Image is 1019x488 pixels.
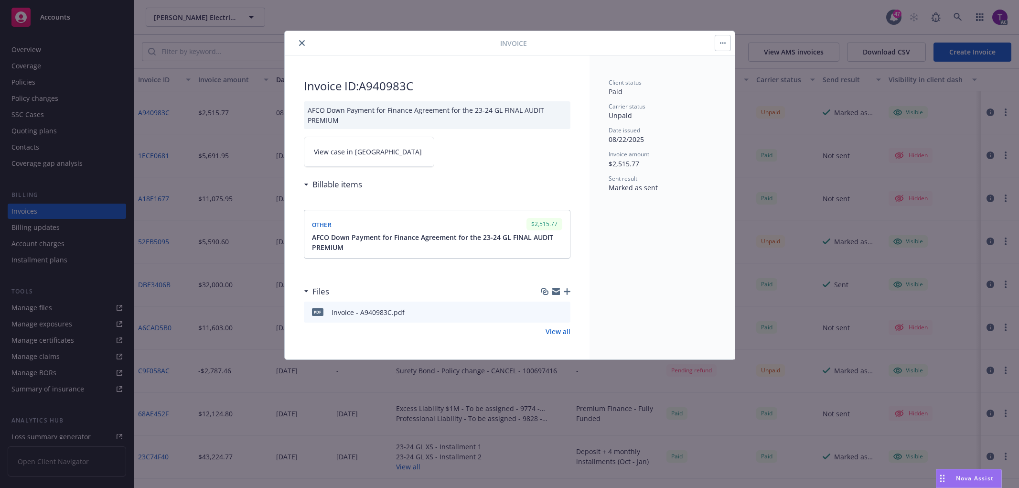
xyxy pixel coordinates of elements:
span: Client status [609,78,642,87]
button: preview file [558,307,567,317]
h3: Files [312,285,329,298]
span: View case in [GEOGRAPHIC_DATA] [314,147,422,157]
span: 08/22/2025 [609,135,644,144]
button: download file [543,307,550,317]
a: View case in [GEOGRAPHIC_DATA] [304,137,434,167]
h2: Invoice ID: A940983C [304,78,570,94]
span: Unpaid [609,111,632,120]
div: $2,515.77 [526,218,562,230]
span: Paid [609,87,622,96]
span: Date issued [609,126,640,134]
button: Nova Assist [936,469,1002,488]
span: Invoice amount [609,150,649,158]
span: $2,515.77 [609,159,639,168]
a: View all [546,326,570,336]
span: Sent result [609,174,637,183]
button: AFCO Down Payment for Finance Agreement for the 23-24 GL FINAL AUDIT PREMIUM [312,232,564,252]
span: Marked as sent [609,183,658,192]
span: Nova Assist [956,474,994,482]
button: close [296,37,308,49]
span: pdf [312,308,323,315]
span: Carrier status [609,102,645,110]
span: Other [312,221,332,229]
div: AFCO Down Payment for Finance Agreement for the 23-24 GL FINAL AUDIT PREMIUM [304,101,570,129]
span: Invoice [500,38,527,48]
h3: Billable items [312,178,362,191]
div: Drag to move [936,469,948,488]
div: Invoice - A940983C.pdf [332,307,405,317]
div: Billable items [304,178,362,191]
div: Files [304,285,329,298]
